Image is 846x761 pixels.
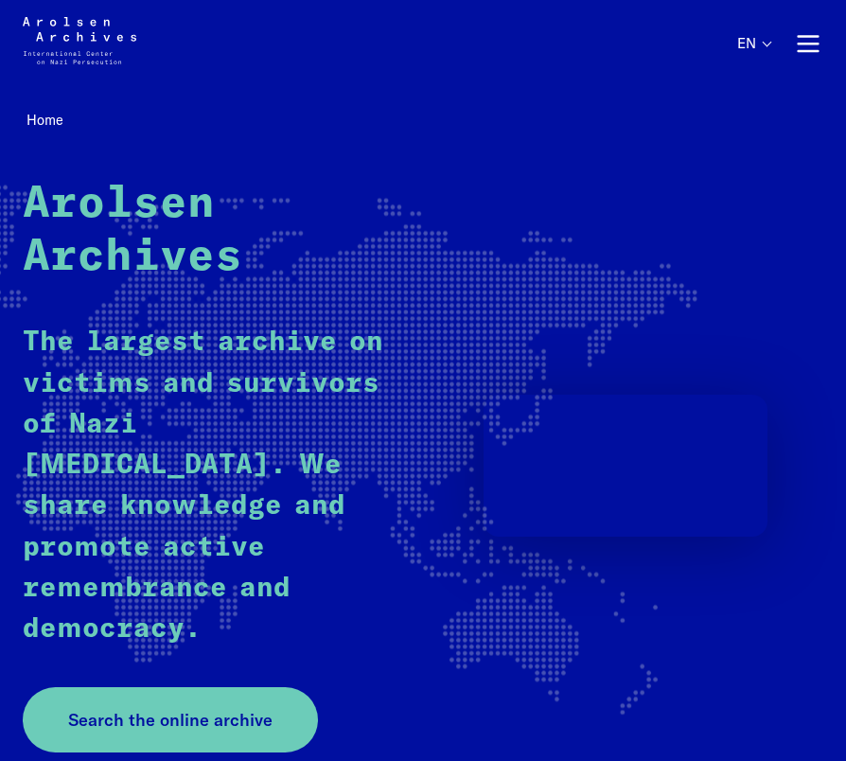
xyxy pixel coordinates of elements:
[23,322,390,649] p: The largest archive on victims and survivors of Nazi [MEDICAL_DATA]. We share knowledge and promo...
[23,107,823,135] nav: Breadcrumb
[737,17,823,70] nav: Primary
[68,707,273,733] span: Search the online archive
[737,35,770,85] button: English, language selection
[23,182,242,279] strong: Arolsen Archives
[26,112,63,129] span: Home
[23,687,318,752] a: Search the online archive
